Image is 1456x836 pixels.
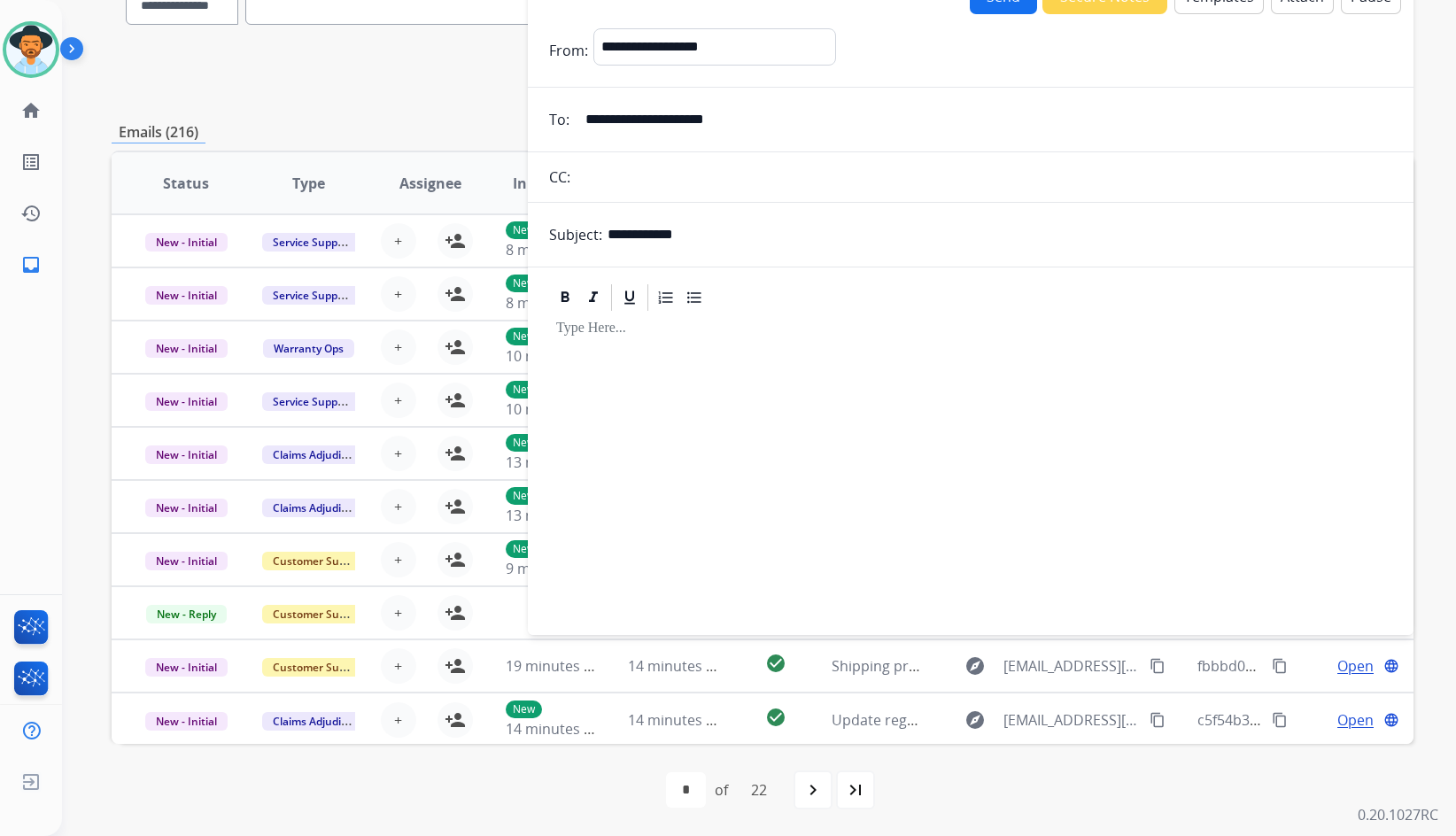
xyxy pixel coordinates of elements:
mat-icon: person_add [445,602,466,623]
span: + [394,390,402,411]
span: Service Support [262,286,363,305]
span: New - Reply [146,605,227,623]
span: 8 minutes ago [506,240,600,259]
span: Assignee [399,173,461,194]
span: New - Initial [145,552,228,570]
button: + [381,648,416,684]
mat-icon: person_add [445,549,466,570]
mat-icon: last_page [845,779,866,801]
button: + [381,702,416,738]
span: [EMAIL_ADDRESS][DOMAIN_NAME] [1003,709,1141,731]
span: Shipping protect claim for Vanity [832,656,1050,676]
div: Bullet List [681,284,708,311]
span: 14 minutes ago [506,719,608,739]
mat-icon: person_add [445,337,466,358]
span: + [394,549,402,570]
span: Customer Support [262,658,377,677]
span: Service Support [262,392,363,411]
p: CC: [549,166,570,188]
p: New [506,381,542,399]
span: 19 minutes ago [506,656,608,676]
span: New - Initial [145,712,228,731]
span: Open [1337,655,1374,677]
mat-icon: person_add [445,655,466,677]
button: + [381,276,416,312]
p: New [506,221,542,239]
div: 22 [737,772,781,808]
span: + [394,230,402,252]
span: Type [292,173,325,194]
span: Status [163,173,209,194]
mat-icon: person_add [445,496,466,517]
span: + [394,602,402,623]
span: 10 minutes ago [506,399,608,419]
span: 14 minutes ago [628,710,731,730]
div: of [715,779,728,801]
span: Claims Adjudication [262,499,383,517]
p: From: [549,40,588,61]
p: New [506,434,542,452]
span: Customer Support [262,552,377,570]
button: + [381,542,416,577]
span: Service Support [262,233,363,252]
span: 10 minutes ago [506,346,608,366]
mat-icon: check_circle [765,653,786,674]
span: New - Initial [145,499,228,517]
span: Initial Date [513,173,592,194]
p: New [506,701,542,718]
mat-icon: content_copy [1150,658,1166,674]
mat-icon: content_copy [1272,658,1288,674]
span: + [394,655,402,677]
mat-icon: explore [964,655,986,677]
p: New [506,487,542,505]
mat-icon: history [20,203,42,224]
span: New - Initial [145,658,228,677]
mat-icon: home [20,100,42,121]
span: New - Initial [145,445,228,464]
mat-icon: person_add [445,230,466,252]
mat-icon: person_add [445,283,466,305]
mat-icon: navigate_next [802,779,824,801]
button: + [381,489,416,524]
span: + [394,709,402,731]
span: New - Initial [145,392,228,411]
button: + [381,595,416,631]
span: + [394,337,402,358]
img: avatar [6,25,56,74]
span: 8 minutes ago [506,293,600,313]
button: + [381,223,416,259]
span: New - Initial [145,339,228,358]
mat-icon: check_circle [765,707,786,728]
span: Open [1337,709,1374,731]
mat-icon: person_add [445,443,466,464]
span: Claims Adjudication [262,445,383,464]
button: + [381,436,416,471]
p: New [506,328,542,345]
mat-icon: person_add [445,709,466,731]
button: + [381,329,416,365]
p: To: [549,109,569,130]
span: New - Initial [145,286,228,305]
span: Claims Adjudication [262,712,383,731]
div: Bold [552,284,578,311]
mat-icon: content_copy [1150,712,1166,728]
span: Customer Support [262,605,377,623]
span: Warranty Ops [263,339,354,358]
mat-icon: explore [964,709,986,731]
mat-icon: list_alt [20,151,42,173]
p: Emails (216) [112,121,205,143]
span: + [394,496,402,517]
mat-icon: content_copy [1272,712,1288,728]
p: New [506,540,542,558]
mat-icon: language [1383,712,1399,728]
span: 13 minutes ago [506,506,608,525]
div: Italic [580,284,607,311]
span: + [394,443,402,464]
p: 0.20.1027RC [1358,804,1438,825]
p: New [506,275,542,292]
span: 14 minutes ago [628,656,731,676]
span: New - Initial [145,233,228,252]
span: [EMAIL_ADDRESS][PERSON_NAME][DOMAIN_NAME] [1003,655,1141,677]
span: + [394,283,402,305]
p: Subject: [549,224,602,245]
